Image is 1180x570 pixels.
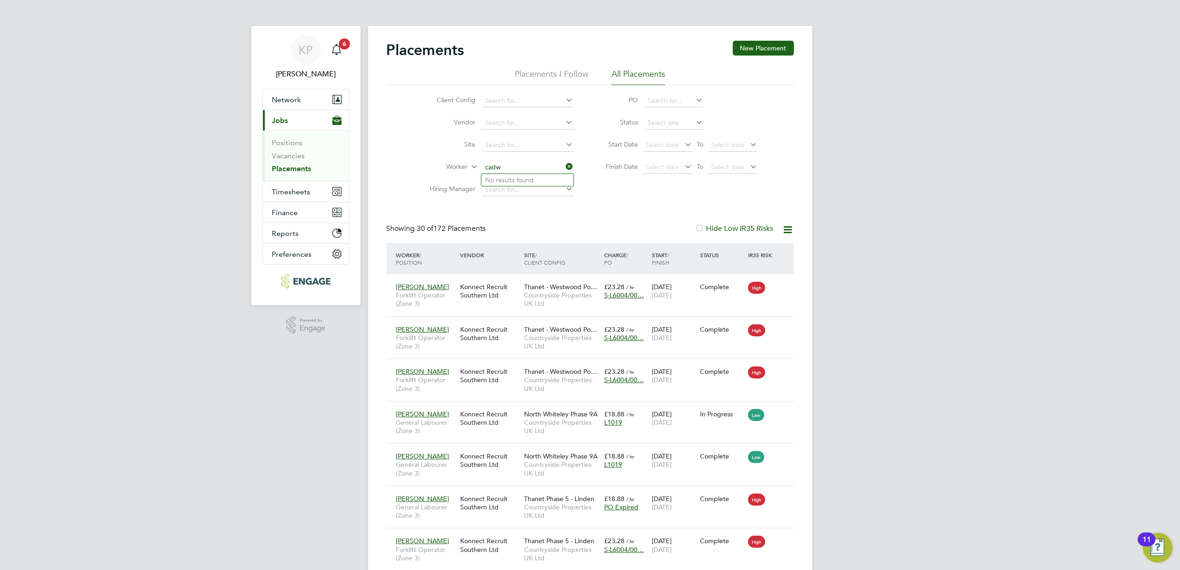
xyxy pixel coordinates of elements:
div: Charge [602,247,650,271]
span: High [748,324,765,336]
a: [PERSON_NAME]Forklift Operator (Zone 3)Konnect Recruit Southern LtdThanet - Westwood Po…Countrysi... [394,362,794,370]
span: / hr [626,368,634,375]
span: [PERSON_NAME] [396,283,450,291]
span: L1019 [604,460,622,469]
label: Status [597,118,638,126]
input: Search for... [482,117,574,130]
img: konnectrecruit-logo-retina.png [281,274,331,289]
span: [PERSON_NAME] [396,325,450,334]
div: Vendor [458,247,522,263]
span: S-L6004/00… [604,376,644,384]
input: Search for... [482,139,574,152]
span: Countryside Properties UK Ltd [524,545,599,562]
label: Worker [415,162,468,172]
span: / hr [626,496,634,502]
span: Select date [646,141,680,149]
label: Hiring Manager [423,185,476,193]
span: Countryside Properties UK Ltd [524,418,599,435]
div: 11 [1143,539,1151,551]
span: KP [299,44,313,56]
span: Thanet Phase 5 - Linden [524,495,594,503]
span: / Finish [652,251,669,266]
a: Vacancies [272,151,305,160]
a: Powered byEngage [286,316,325,334]
span: [DATE] [652,418,672,427]
div: Konnect Recruit Southern Ltd [458,278,522,304]
span: Countryside Properties UK Ltd [524,460,599,477]
span: / Position [396,251,422,266]
span: £23.28 [604,537,624,545]
button: Preferences [263,244,349,264]
span: General Labourer (Zone 3) [396,418,456,435]
span: Powered by [300,316,325,324]
span: To [694,161,706,173]
input: Select one [645,117,704,130]
span: Countryside Properties UK Ltd [524,334,599,350]
span: / hr [626,411,634,418]
div: Complete [700,452,743,460]
input: Search for... [482,94,574,107]
div: Konnect Recruit Southern Ltd [458,321,522,347]
span: High [748,366,765,378]
span: L1019 [604,418,622,427]
span: £23.28 [604,325,624,334]
span: Select date [712,141,745,149]
a: 6 [327,35,346,65]
div: Start [649,247,698,271]
div: Konnect Recruit Southern Ltd [458,490,522,516]
span: General Labourer (Zone 3) [396,460,456,477]
span: / PO [604,251,628,266]
span: [PERSON_NAME] [396,367,450,376]
span: S-L6004/00… [604,334,644,342]
span: High [748,494,765,506]
div: [DATE] [649,278,698,304]
div: Complete [700,367,743,376]
span: Thanet - Westwood Po… [524,367,597,376]
span: North Whiteley Phase 9A [524,452,598,460]
span: High [748,282,765,294]
span: Network [272,95,301,104]
span: [DATE] [652,291,672,299]
div: [DATE] [649,447,698,473]
div: [DATE] [649,532,698,558]
label: Vendor [423,118,476,126]
span: High [748,536,765,548]
label: Finish Date [597,162,638,171]
span: [DATE] [652,503,672,511]
span: £23.28 [604,283,624,291]
span: £23.28 [604,367,624,376]
div: [DATE] [649,490,698,516]
div: Worker [394,247,458,271]
span: / Client Config [524,251,565,266]
a: [PERSON_NAME]Forklift Operator (Zone 3)Konnect Recruit Southern LtdThanet - Westwood Po…Countrysi... [394,320,794,328]
span: [DATE] [652,334,672,342]
span: 30 of [417,224,434,233]
span: £18.88 [604,452,624,460]
a: [PERSON_NAME]Forklift Operator (Zone 3)Konnect Recruit Southern LtdThanet Phase 5 - LindenCountry... [394,532,794,539]
li: No results found [481,174,574,186]
label: Client Config [423,96,476,104]
span: Low [748,451,764,463]
span: General Labourer (Zone 3) [396,503,456,520]
span: PO Expired [604,503,638,511]
span: [DATE] [652,545,672,554]
input: Search for... [645,94,704,107]
input: Search for... [482,161,574,174]
div: Site [522,247,602,271]
a: Positions [272,138,303,147]
button: Reports [263,223,349,243]
span: Forklift Operator (Zone 3) [396,376,456,392]
span: / hr [626,284,634,291]
a: [PERSON_NAME]General Labourer (Zone 3)Konnect Recruit Southern LtdNorth Whiteley Phase 9ACountrys... [394,447,794,455]
span: [DATE] [652,460,672,469]
div: Konnect Recruit Southern Ltd [458,405,522,431]
span: S-L6004/00… [604,291,644,299]
div: Showing [387,224,488,234]
span: Forklift Operator (Zone 3) [396,291,456,308]
label: PO [597,96,638,104]
input: Search for... [482,183,574,196]
span: [PERSON_NAME] [396,410,450,418]
span: [PERSON_NAME] [396,537,450,545]
span: Forklift Operator (Zone 3) [396,334,456,350]
div: Konnect Recruit Southern Ltd [458,363,522,389]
